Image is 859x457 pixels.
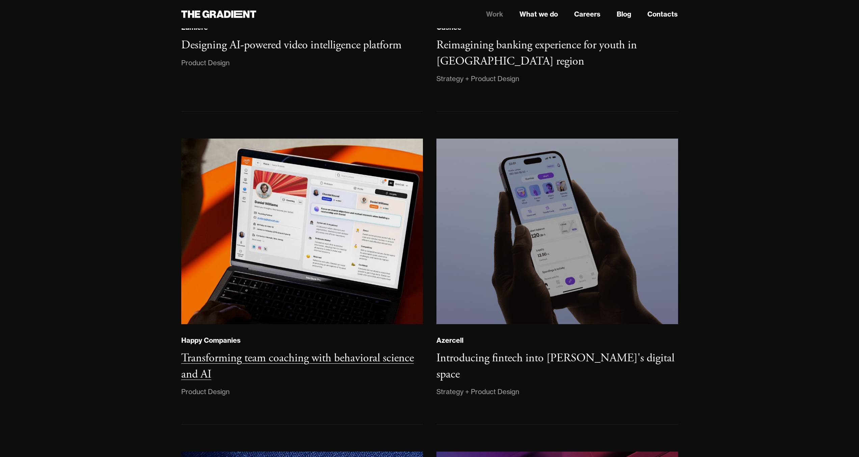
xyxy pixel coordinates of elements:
[436,38,637,69] h3: Reimagining banking experience for youth in [GEOGRAPHIC_DATA] region
[647,9,678,19] a: Contacts
[436,351,674,382] h3: Introducing fintech into [PERSON_NAME]'s digital space
[436,386,519,397] div: Strategy + Product Design
[181,336,241,345] div: Happy Companies
[181,57,230,68] div: Product Design
[436,139,678,425] a: AzercellIntroducing fintech into [PERSON_NAME]'s digital spaceStrategy + Product Design
[519,9,558,19] a: What we do
[617,9,631,19] a: Blog
[574,9,600,19] a: Careers
[436,336,463,345] div: Azercell
[181,38,402,52] h3: Designing AI-powered video intelligence platform
[181,386,230,397] div: Product Design
[181,139,423,425] a: Happy CompaniesTransforming team coaching with behavioral science and AIProduct Design
[181,351,414,382] h3: Transforming team coaching with behavioral science and AI
[486,9,503,19] a: Work
[436,73,519,84] div: Strategy + Product Design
